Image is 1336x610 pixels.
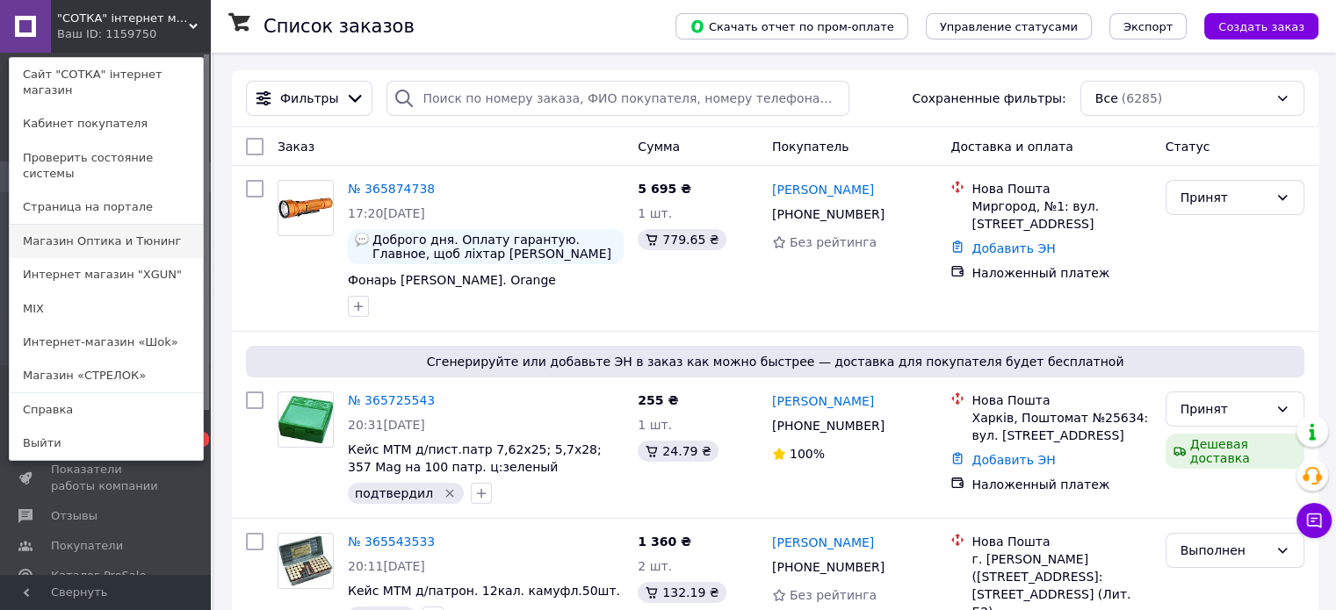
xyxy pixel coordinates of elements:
div: Принят [1181,188,1268,207]
a: Интернет магазин "XGUN" [10,258,203,291]
span: Экспорт [1123,20,1173,33]
a: Магазин «СТРЕЛОК» [10,359,203,392]
div: Нова Пошта [971,180,1151,197]
a: Проверить состояние системы [10,141,203,190]
div: 779.65 ₴ [638,229,726,250]
input: Поиск по номеру заказа, ФИО покупателя, номеру телефона, Email, номеру накладной [386,81,849,116]
span: 20:31[DATE] [348,418,425,432]
a: Кейс MTM д/пист.патр 7,62х25; 5,7х28; 357 Mag на 100 патр. ц:зеленый [348,442,602,474]
span: Фильтры [280,90,338,107]
span: 1 шт. [638,206,672,220]
a: Кабинет покупателя [10,107,203,140]
a: Страница на портале [10,190,203,224]
span: Покупатели [51,538,123,554]
button: Управление статусами [926,13,1092,39]
span: 5 695 ₴ [638,182,691,196]
span: Покупатель [772,140,849,154]
a: [PERSON_NAME] [772,392,874,410]
a: Фото товару [278,391,334,448]
span: "СОТКА" інтернет магазин [57,11,189,26]
svg: Удалить метку [443,486,457,500]
span: 1 360 ₴ [638,535,691,549]
span: Все [1095,90,1118,107]
span: Управление статусами [940,20,1078,33]
span: 1 шт. [638,418,672,432]
div: [PHONE_NUMBER] [769,555,888,579]
span: Заказ [278,140,314,154]
a: № 365874738 [348,182,435,196]
div: Дешевая доставка [1166,434,1304,469]
a: Сайт "СОТКА" інтернет магазин [10,58,203,107]
span: 17:20[DATE] [348,206,425,220]
a: Справка [10,393,203,427]
a: Фонарь [PERSON_NAME]. Orange [348,273,556,287]
span: 20:11[DATE] [348,559,425,573]
span: Без рейтинга [790,235,877,249]
a: № 365725543 [348,393,435,407]
span: Доставка и оплата [950,140,1072,154]
span: 2 шт. [638,559,672,573]
div: Миргород, №1: вул. [STREET_ADDRESS] [971,197,1151,233]
a: Фото товару [278,533,334,589]
img: :speech_balloon: [355,233,369,247]
img: Фото товару [278,197,333,219]
a: [PERSON_NAME] [772,534,874,551]
button: Создать заказ [1204,13,1318,39]
button: Экспорт [1109,13,1187,39]
span: Сгенерируйте или добавьте ЭН в заказ как можно быстрее — доставка для покупателя будет бесплатной [253,353,1297,370]
span: Сохраненные фильтры: [912,90,1065,107]
div: Наложенный платеж [971,476,1151,493]
div: Выполнен [1181,541,1268,560]
span: подтвердил [355,486,433,500]
button: Скачать отчет по пром-оплате [675,13,908,39]
span: Скачать отчет по пром-оплате [690,18,894,34]
span: 100% [790,447,825,461]
span: Отзывы [51,508,97,524]
a: [PERSON_NAME] [772,181,874,198]
a: Создать заказ [1187,18,1318,32]
a: Фото товару [278,180,334,236]
div: [PHONE_NUMBER] [769,413,888,438]
a: MIX [10,292,203,326]
span: Статус [1166,140,1210,154]
a: Магазин Оптика и Тюнинг [10,225,203,258]
span: (6285) [1122,91,1163,105]
a: Кейс MTM д/патрон. 12кал. камуфл.50шт. [348,584,620,598]
span: 255 ₴ [638,393,678,407]
a: Выйти [10,427,203,460]
div: Нова Пошта [971,391,1151,409]
img: Фото товару [278,396,333,442]
span: Без рейтинга [790,588,877,602]
div: 24.79 ₴ [638,441,718,462]
div: Ваш ID: 1159750 [57,26,131,42]
div: Принят [1181,399,1268,419]
span: Каталог ProSale [51,568,146,584]
div: Наложенный платеж [971,264,1151,282]
a: Добавить ЭН [971,241,1055,255]
span: Сумма [638,140,680,154]
span: Показатели работы компании [51,462,162,493]
a: № 365543533 [348,535,435,549]
h1: Список заказов [264,16,415,37]
div: 132.19 ₴ [638,582,726,603]
span: Доброго дня. Оплату гарантую. Главное, щоб ліхтар [PERSON_NAME] був новий, в упаковке. [PERSON_NA... [372,233,617,261]
div: Харків, Поштомат №25634: вул. [STREET_ADDRESS] [971,409,1151,444]
img: Фото товару [278,535,333,586]
div: Нова Пошта [971,533,1151,550]
a: Интернет-магазин «Шоk» [10,326,203,359]
span: Создать заказ [1218,20,1304,33]
a: Добавить ЭН [971,453,1055,467]
div: [PHONE_NUMBER] [769,202,888,226]
button: Чат с покупателем [1296,503,1332,538]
